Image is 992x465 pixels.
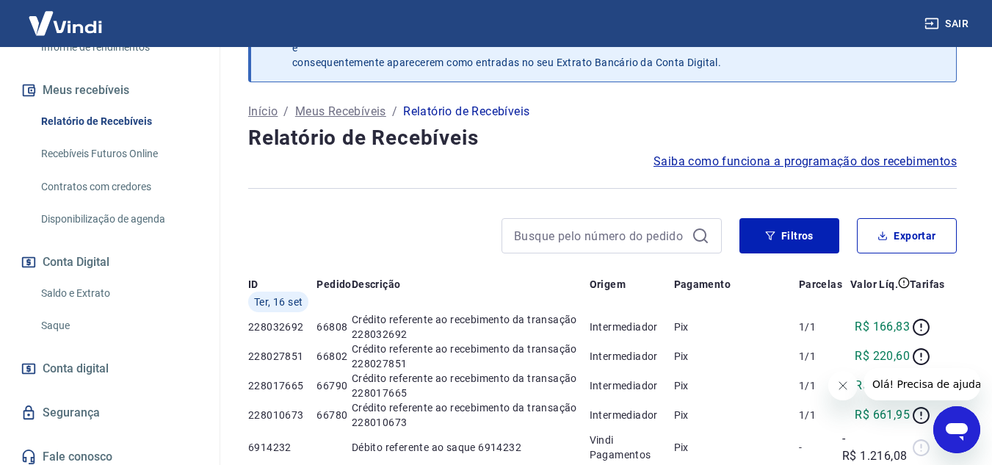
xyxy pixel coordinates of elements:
[352,400,590,430] p: Crédito referente ao recebimento da transação 228010673
[35,311,202,341] a: Saque
[922,10,974,37] button: Sair
[35,32,202,62] a: Informe de rendimentos
[316,378,351,393] p: 66790
[739,218,839,253] button: Filtros
[316,320,351,334] p: 66808
[295,103,386,120] a: Meus Recebíveis
[248,440,316,455] p: 6914232
[590,320,674,334] p: Intermediador
[514,225,686,247] input: Busque pelo número do pedido
[352,371,590,400] p: Crédito referente ao recebimento da transação 228017665
[850,277,898,292] p: Valor Líq.
[674,440,799,455] p: Pix
[799,378,842,393] p: 1/1
[590,408,674,422] p: Intermediador
[248,378,316,393] p: 228017665
[352,277,401,292] p: Descrição
[674,408,799,422] p: Pix
[18,74,202,107] button: Meus recebíveis
[855,406,910,424] p: R$ 661,95
[35,204,202,234] a: Disponibilização de agenda
[674,349,799,364] p: Pix
[35,107,202,137] a: Relatório de Recebíveis
[283,103,289,120] p: /
[674,378,799,393] p: Pix
[352,312,590,342] p: Crédito referente ao recebimento da transação 228032692
[855,347,910,365] p: R$ 220,60
[248,103,278,120] a: Início
[35,278,202,309] a: Saldo e Extrato
[316,408,351,422] p: 66780
[18,246,202,278] button: Conta Digital
[248,320,316,334] p: 228032692
[9,10,123,22] span: Olá! Precisa de ajuda?
[864,368,980,400] iframe: Mensagem da empresa
[855,318,910,336] p: R$ 166,83
[18,397,202,429] a: Segurança
[35,172,202,202] a: Contratos com credores
[352,440,590,455] p: Débito referente ao saque 6914232
[828,371,858,400] iframe: Fechar mensagem
[316,349,351,364] p: 66802
[799,408,842,422] p: 1/1
[392,103,397,120] p: /
[590,378,674,393] p: Intermediador
[674,320,799,334] p: Pix
[799,277,842,292] p: Parcelas
[842,430,910,465] p: -R$ 1.216,08
[910,277,945,292] p: Tarifas
[35,139,202,169] a: Recebíveis Futuros Online
[654,153,957,170] a: Saiba como funciona a programação dos recebimentos
[248,349,316,364] p: 228027851
[674,277,731,292] p: Pagamento
[18,1,113,46] img: Vindi
[799,349,842,364] p: 1/1
[316,277,351,292] p: Pedido
[799,440,842,455] p: -
[292,26,922,70] p: Após o envio das liquidações aparecerem no Relatório de Recebíveis, elas podem demorar algumas ho...
[352,342,590,371] p: Crédito referente ao recebimento da transação 228027851
[799,320,842,334] p: 1/1
[248,277,258,292] p: ID
[933,406,980,453] iframe: Botão para abrir a janela de mensagens
[590,277,626,292] p: Origem
[857,218,957,253] button: Exportar
[248,408,316,422] p: 228010673
[248,123,957,153] h4: Relatório de Recebíveis
[254,295,303,309] span: Ter, 16 set
[18,353,202,385] a: Conta digital
[43,358,109,379] span: Conta digital
[403,103,529,120] p: Relatório de Recebíveis
[590,433,674,462] p: Vindi Pagamentos
[590,349,674,364] p: Intermediador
